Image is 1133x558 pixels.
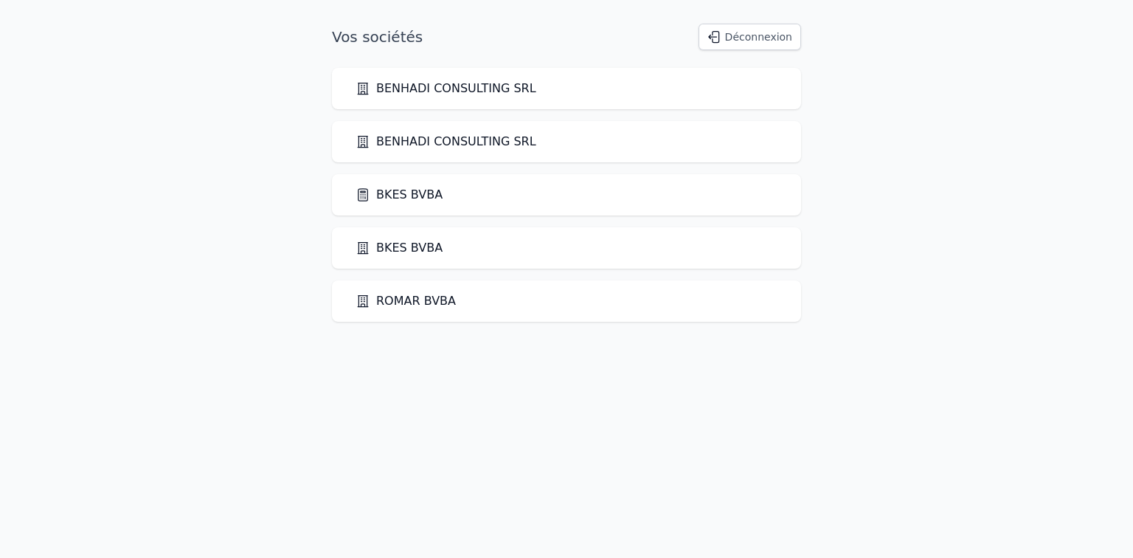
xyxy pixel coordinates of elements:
[332,27,423,47] h1: Vos sociétés
[356,239,443,257] a: BKES BVBA
[356,292,456,310] a: ROMAR BVBA
[356,186,443,204] a: BKES BVBA
[356,133,536,151] a: BENHADI CONSULTING SRL
[699,24,801,50] button: Déconnexion
[356,80,536,97] a: BENHADI CONSULTING SRL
